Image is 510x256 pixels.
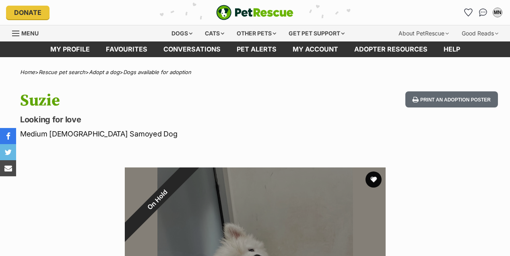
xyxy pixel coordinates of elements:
[216,5,293,20] a: PetRescue
[89,69,120,75] a: Adopt a dog
[479,8,487,17] img: chat-41dd97257d64d25036548639549fe6c8038ab92f7586957e7f3b1b290dea8141.svg
[216,5,293,20] img: logo-e224e6f780fb5917bec1dbf3a21bbac754714ae5b6737aabdf751b685950b380.svg
[12,25,44,40] a: Menu
[393,25,454,41] div: About PetRescue
[199,25,230,41] div: Cats
[365,171,382,188] button: favourite
[229,41,285,57] a: Pet alerts
[21,30,39,37] span: Menu
[493,8,502,17] div: MN
[20,114,312,125] p: Looking for love
[491,6,504,19] button: My account
[405,91,498,108] button: Print an adoption poster
[231,25,282,41] div: Other pets
[6,6,50,19] a: Donate
[20,69,35,75] a: Home
[462,6,504,19] ul: Account quick links
[155,41,229,57] a: conversations
[456,25,504,41] div: Good Reads
[42,41,98,57] a: My profile
[283,25,350,41] div: Get pet support
[98,41,155,57] a: Favourites
[106,149,208,251] div: On Hold
[166,25,198,41] div: Dogs
[462,6,475,19] a: Favourites
[20,91,312,110] h1: Suzie
[477,6,489,19] a: Conversations
[346,41,436,57] a: Adopter resources
[123,69,191,75] a: Dogs available for adoption
[20,128,312,139] p: Medium [DEMOGRAPHIC_DATA] Samoyed Dog
[285,41,346,57] a: My account
[39,69,85,75] a: Rescue pet search
[436,41,468,57] a: Help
